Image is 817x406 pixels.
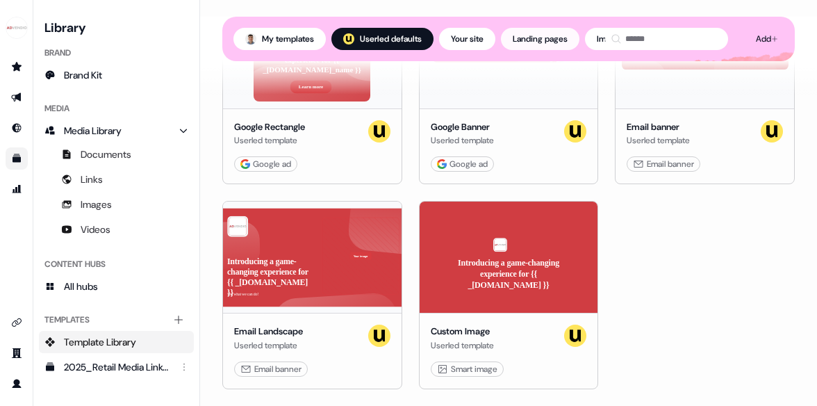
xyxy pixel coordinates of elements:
[564,325,586,347] img: userled logo
[240,157,291,171] div: Google ad
[39,143,194,165] a: Documents
[240,362,302,376] div: Email banner
[6,56,28,78] a: Go to prospects
[39,218,194,241] a: Videos
[234,325,303,339] div: Email Landscape
[6,311,28,334] a: Go to integrations
[81,172,103,186] span: Links
[431,133,494,147] div: Userled template
[6,342,28,364] a: Go to team
[81,222,110,236] span: Videos
[64,279,98,293] span: All hubs
[331,28,434,50] button: userled logo;Userled defaults
[81,147,131,161] span: Documents
[39,331,194,353] a: Template Library
[343,33,354,44] img: userled logo
[39,168,194,190] a: Links
[627,120,690,134] div: Email banner
[585,28,636,50] button: Images
[39,356,194,378] a: 2025_Retail Media LinkedIn Ad Templates_1080X1080
[245,33,256,44] img: Denis
[39,17,194,36] h3: Library
[233,28,326,50] button: My templates
[81,197,112,211] span: Images
[64,360,172,374] div: 2025_Retail Media LinkedIn Ad Templates_1080X1080
[39,120,194,142] a: Media Library
[39,42,194,64] div: Brand
[368,120,390,143] img: userled logo
[6,117,28,139] a: Go to Inbound
[39,253,194,275] div: Content Hubs
[437,362,497,376] div: Smart image
[761,120,783,143] img: userled logo
[564,120,586,143] img: userled logo
[633,157,694,171] div: Email banner
[64,335,136,349] span: Template Library
[6,86,28,108] a: Go to outbound experience
[6,147,28,170] a: Go to templates
[39,193,194,216] a: Images
[431,120,494,134] div: Google Banner
[437,157,488,171] div: Google ad
[39,64,194,86] a: Brand Kit
[39,97,194,120] div: Media
[234,120,305,134] div: Google Rectangle
[368,325,390,347] img: userled logo
[64,124,122,138] span: Media Library
[419,201,599,389] button: Introducing a game-changing experience for {{ _[DOMAIN_NAME] }}Custom ImageUserled templateuserle...
[39,275,194,298] a: All hubs
[234,133,305,147] div: Userled template
[501,28,579,50] button: Landing pages
[439,28,495,50] button: Your site
[431,325,494,339] div: Custom Image
[64,68,102,82] span: Brand Kit
[222,201,402,389] button: Introducing a game-changing experience for {{ _[DOMAIN_NAME] }}See what we can do!Your imageEmail...
[6,178,28,200] a: Go to attribution
[431,339,494,352] div: Userled template
[234,339,303,352] div: Userled template
[39,309,194,331] div: Templates
[343,33,354,44] div: ;
[627,133,690,147] div: Userled template
[6,373,28,395] a: Go to profile
[745,28,784,50] button: Add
